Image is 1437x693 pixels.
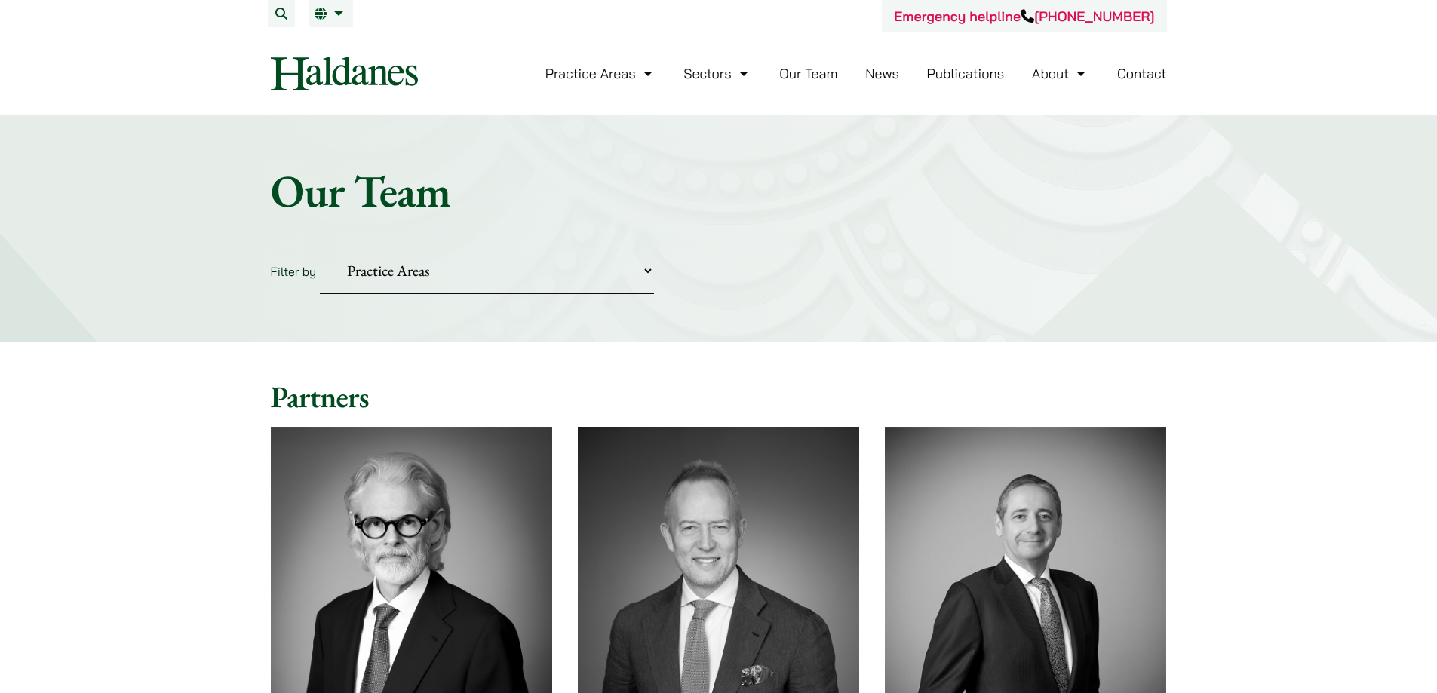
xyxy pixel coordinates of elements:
h2: Partners [271,379,1167,415]
h1: Our Team [271,164,1167,218]
a: Publications [927,65,1005,82]
a: EN [315,8,347,20]
a: About [1032,65,1089,82]
img: Logo of Haldanes [271,57,418,90]
a: Practice Areas [545,65,656,82]
a: Contact [1117,65,1167,82]
a: News [865,65,899,82]
a: Our Team [779,65,837,82]
label: Filter by [271,264,317,279]
a: Sectors [683,65,751,82]
a: Emergency helpline[PHONE_NUMBER] [894,8,1154,25]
